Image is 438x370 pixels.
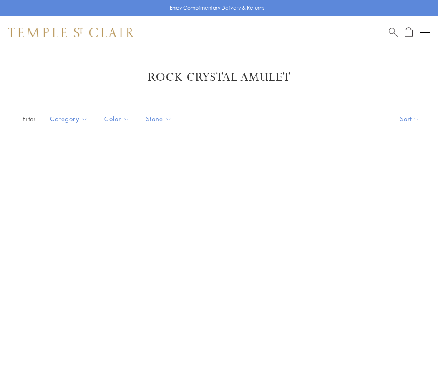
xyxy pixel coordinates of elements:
[420,27,430,37] button: Open navigation
[98,110,136,128] button: Color
[389,27,398,37] a: Search
[100,114,136,124] span: Color
[142,114,178,124] span: Stone
[140,110,178,128] button: Stone
[8,27,134,37] img: Temple St. Clair
[170,4,264,12] p: Enjoy Complimentary Delivery & Returns
[46,114,94,124] span: Category
[21,70,417,85] h1: Rock Crystal Amulet
[44,110,94,128] button: Category
[405,27,413,37] a: Open Shopping Bag
[381,106,438,132] button: Show sort by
